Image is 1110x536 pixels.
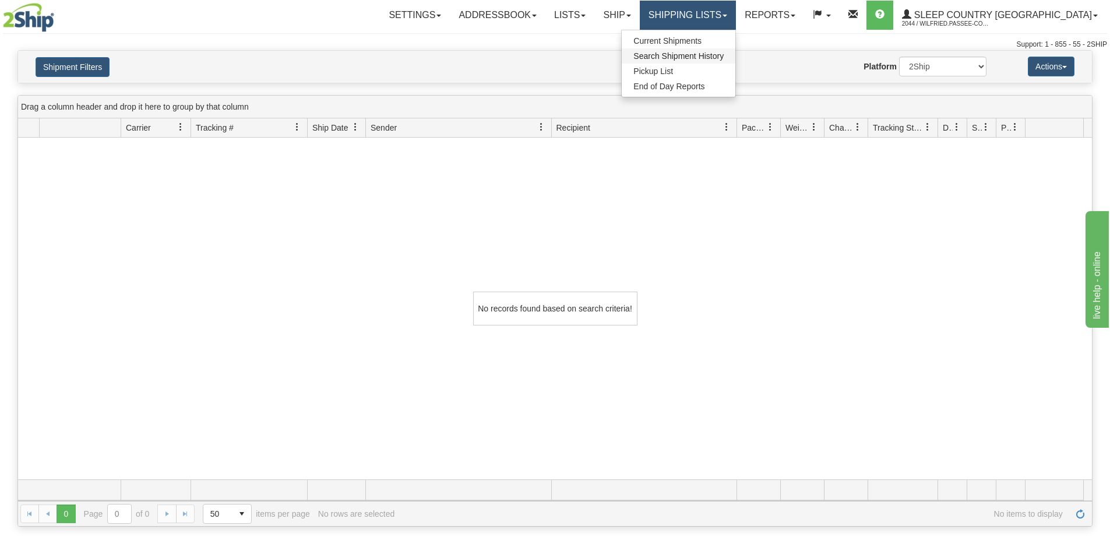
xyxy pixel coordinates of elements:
[57,505,75,523] span: Page 0
[84,504,150,524] span: Page of 0
[1005,117,1025,137] a: Pickup Status filter column settings
[804,117,824,137] a: Weight filter column settings
[36,57,110,77] button: Shipment Filters
[531,117,551,137] a: Sender filter column settings
[633,82,704,91] span: End of Day Reports
[622,79,735,94] a: End of Day Reports
[210,508,225,520] span: 50
[473,292,637,325] div: No records found based on search criteria!
[450,1,545,30] a: Addressbook
[742,122,766,134] span: Packages
[9,7,108,21] div: live help - online
[203,504,252,524] span: Page sizes drop down
[622,64,735,79] a: Pickup List
[171,117,191,137] a: Carrier filter column settings
[976,117,996,137] a: Shipment Issues filter column settings
[622,48,735,64] a: Search Shipment History
[947,117,967,137] a: Delivery Status filter column settings
[972,122,982,134] span: Shipment Issues
[717,117,737,137] a: Recipient filter column settings
[403,509,1063,519] span: No items to display
[232,505,251,523] span: select
[1071,505,1090,523] a: Refresh
[196,122,234,134] span: Tracking #
[864,61,897,72] label: Platform
[622,33,735,48] a: Current Shipments
[346,117,365,137] a: Ship Date filter column settings
[380,1,450,30] a: Settings
[918,117,938,137] a: Tracking Status filter column settings
[126,122,151,134] span: Carrier
[943,122,953,134] span: Delivery Status
[633,36,702,45] span: Current Shipments
[287,117,307,137] a: Tracking # filter column settings
[1083,208,1109,327] iframe: chat widget
[594,1,639,30] a: Ship
[18,96,1092,118] div: grid grouping header
[736,1,804,30] a: Reports
[371,122,397,134] span: Sender
[3,3,54,32] img: logo2044.jpg
[829,122,854,134] span: Charge
[203,504,310,524] span: items per page
[318,509,395,519] div: No rows are selected
[873,122,924,134] span: Tracking Status
[633,51,724,61] span: Search Shipment History
[760,117,780,137] a: Packages filter column settings
[1001,122,1011,134] span: Pickup Status
[1028,57,1074,76] button: Actions
[556,122,590,134] span: Recipient
[545,1,594,30] a: Lists
[911,10,1092,20] span: Sleep Country [GEOGRAPHIC_DATA]
[893,1,1107,30] a: Sleep Country [GEOGRAPHIC_DATA] 2044 / Wilfried.Passee-Coutrin
[785,122,810,134] span: Weight
[902,18,989,30] span: 2044 / Wilfried.Passee-Coutrin
[312,122,348,134] span: Ship Date
[640,1,736,30] a: Shipping lists
[633,66,673,76] span: Pickup List
[848,117,868,137] a: Charge filter column settings
[3,40,1107,50] div: Support: 1 - 855 - 55 - 2SHIP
